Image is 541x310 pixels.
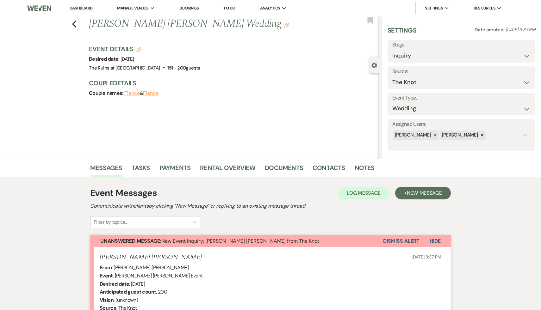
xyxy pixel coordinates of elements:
div: [PERSON_NAME] [440,131,479,140]
a: Documents [265,163,303,177]
span: New Event Inquiry: [PERSON_NAME] [PERSON_NAME] from The Knot [100,238,319,244]
span: [DATE] 3:37 PM [412,254,441,260]
span: 151 - 200 guests [167,65,200,71]
span: [DATE] [121,56,134,62]
button: Close lead details [371,62,377,68]
span: [DATE] 3:37 PM [506,27,535,33]
span: & [124,90,158,96]
a: Contacts [313,163,345,177]
button: Hide [420,235,451,247]
span: Couple names: [89,90,124,96]
h1: Event Messages [90,186,157,200]
span: Hide [430,238,441,244]
span: Analytics [260,5,280,11]
b: From [100,264,112,271]
button: Log Message [338,187,389,199]
h3: Couple Details [89,79,372,88]
button: Fiance [143,91,159,96]
span: The Ruins at [GEOGRAPHIC_DATA] [89,65,160,71]
h2: Communicate with clients by clicking "New Message" or replying to an existing message thread. [90,202,451,210]
a: Dashboard [70,5,92,11]
div: [PERSON_NAME] [393,131,432,140]
button: Edit [284,22,289,28]
b: Event [100,272,113,279]
h1: [PERSON_NAME] [PERSON_NAME] Wedding [89,16,318,32]
b: Anticipated guest count [100,289,156,295]
b: Vision [100,297,114,303]
span: Settings [425,5,443,11]
span: Desired date: [89,56,121,62]
label: Source: [392,67,531,76]
label: Stage: [392,40,531,50]
button: Unanswered Message:New Event Inquiry: [PERSON_NAME] [PERSON_NAME] from The Knot [90,235,383,247]
a: Payments [159,163,191,177]
a: Messages [90,163,122,177]
label: Assigned Users: [392,120,531,129]
h5: [PERSON_NAME] [PERSON_NAME] [100,253,202,261]
a: Bookings [179,5,199,11]
a: Notes [355,163,375,177]
h3: Event Details [89,45,200,53]
span: Manage Venues [117,5,148,11]
a: Rental Overview [200,163,255,177]
button: Fiance [124,91,140,96]
a: Tasks [132,163,150,177]
button: Dismiss Alert [383,235,420,247]
label: Event Type: [392,94,531,103]
h3: Settings [388,26,416,40]
b: Desired date [100,281,129,287]
span: Log Message [347,190,381,196]
a: To Do [223,5,235,11]
span: New Message [407,190,442,196]
button: +New Message [395,187,451,199]
span: Date created: [475,27,506,33]
span: Resources [474,5,495,11]
div: Filter by topics... [94,218,127,226]
strong: Unanswered Message: [100,238,161,244]
img: Weven Logo [27,2,51,15]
